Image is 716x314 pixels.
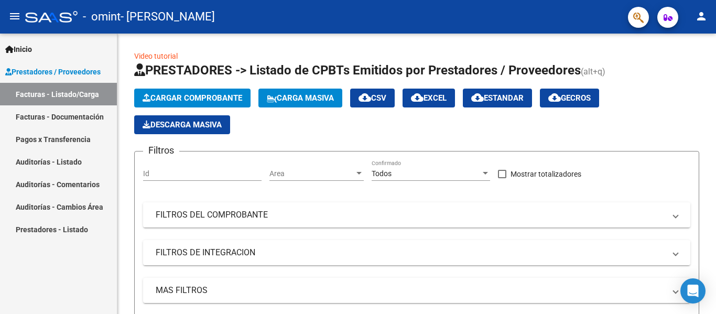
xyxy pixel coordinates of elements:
span: Carga Masiva [267,93,334,103]
span: Estandar [471,93,524,103]
span: CSV [359,93,386,103]
mat-icon: person [695,10,708,23]
button: Estandar [463,89,532,107]
span: Todos [372,169,392,178]
mat-icon: cloud_download [411,91,424,104]
mat-panel-title: FILTROS DEL COMPROBANTE [156,209,665,221]
span: Inicio [5,44,32,55]
span: Mostrar totalizadores [511,168,581,180]
mat-panel-title: FILTROS DE INTEGRACION [156,247,665,258]
mat-expansion-panel-header: MAS FILTROS [143,278,690,303]
span: EXCEL [411,93,447,103]
mat-panel-title: MAS FILTROS [156,285,665,296]
mat-icon: menu [8,10,21,23]
a: Video tutorial [134,52,178,60]
mat-icon: cloud_download [548,91,561,104]
button: Gecros [540,89,599,107]
span: PRESTADORES -> Listado de CPBTs Emitidos por Prestadores / Proveedores [134,63,581,78]
span: Prestadores / Proveedores [5,66,101,78]
span: Area [269,169,354,178]
mat-expansion-panel-header: FILTROS DE INTEGRACION [143,240,690,265]
button: EXCEL [403,89,455,107]
button: Descarga Masiva [134,115,230,134]
span: (alt+q) [581,67,605,77]
span: - [PERSON_NAME] [121,5,215,28]
span: Descarga Masiva [143,120,222,129]
button: Cargar Comprobante [134,89,251,107]
span: Cargar Comprobante [143,93,242,103]
div: Open Intercom Messenger [680,278,706,304]
mat-expansion-panel-header: FILTROS DEL COMPROBANTE [143,202,690,228]
mat-icon: cloud_download [359,91,371,104]
h3: Filtros [143,143,179,158]
app-download-masive: Descarga masiva de comprobantes (adjuntos) [134,115,230,134]
button: Carga Masiva [258,89,342,107]
mat-icon: cloud_download [471,91,484,104]
button: CSV [350,89,395,107]
span: - omint [83,5,121,28]
span: Gecros [548,93,591,103]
